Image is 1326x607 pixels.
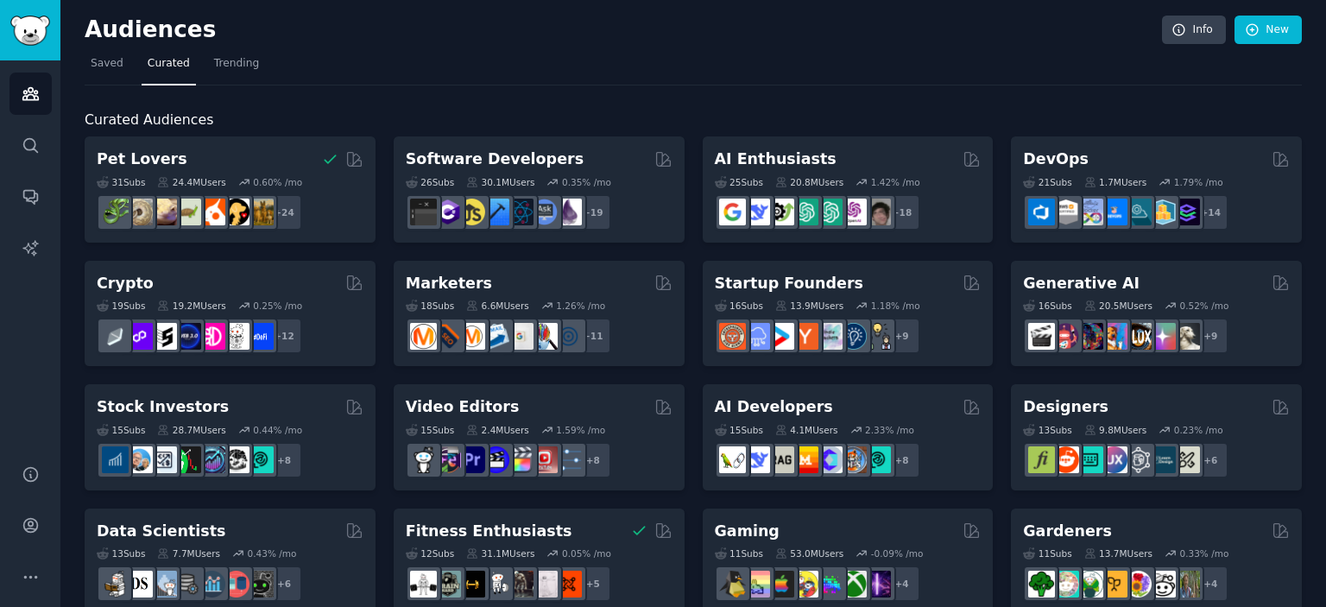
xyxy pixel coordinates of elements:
img: datascience [126,571,153,598]
img: reactnative [507,199,534,225]
img: azuredevops [1028,199,1055,225]
img: cockatiel [199,199,225,225]
img: AWS_Certified_Experts [1052,199,1079,225]
img: ethfinance [102,323,129,350]
div: + 12 [266,318,302,354]
div: + 4 [884,566,920,602]
div: 0.44 % /mo [253,424,302,436]
div: 1.7M Users [1084,176,1147,188]
div: + 19 [575,194,611,231]
img: datasets [223,571,249,598]
img: startup [767,323,794,350]
h2: Startup Founders [715,273,863,294]
h2: Designers [1023,396,1108,418]
h2: AI Developers [715,396,833,418]
div: 31.1M Users [466,547,534,560]
div: 20.5M Users [1084,300,1152,312]
img: UX_Design [1173,446,1200,473]
img: MachineLearning [102,571,129,598]
img: software [410,199,437,225]
img: herpetology [102,199,129,225]
img: CozyGamers [743,571,770,598]
img: OpenAIDev [840,199,867,225]
img: CryptoNews [223,323,249,350]
img: MistralAI [792,446,818,473]
img: platformengineering [1125,199,1152,225]
div: + 6 [266,566,302,602]
img: dalle2 [1052,323,1079,350]
img: OpenSourceAI [816,446,843,473]
div: 0.35 % /mo [562,176,611,188]
a: Trending [208,50,265,85]
img: SavageGarden [1077,571,1103,598]
img: OnlineMarketing [555,323,582,350]
img: DeepSeek [743,199,770,225]
div: 13 Sub s [1023,424,1071,436]
img: ArtificalIntelligence [864,199,891,225]
img: turtle [174,199,201,225]
img: aws_cdk [1149,199,1176,225]
div: 0.60 % /mo [253,176,302,188]
img: typography [1028,446,1055,473]
img: FluxAI [1125,323,1152,350]
h2: Gardeners [1023,521,1112,542]
div: 28.7M Users [157,424,225,436]
img: succulents [1052,571,1079,598]
img: StocksAndTrading [199,446,225,473]
img: learndesign [1149,446,1176,473]
div: 4.1M Users [775,424,838,436]
img: bigseo [434,323,461,350]
img: PetAdvice [223,199,249,225]
div: 0.33 % /mo [1179,547,1228,560]
img: vegetablegardening [1028,571,1055,598]
img: PlatformEngineers [1173,199,1200,225]
div: + 5 [575,566,611,602]
div: -0.09 % /mo [871,547,924,560]
img: analytics [199,571,225,598]
div: 2.33 % /mo [865,424,914,436]
img: VideoEditors [483,446,509,473]
img: aivideo [1028,323,1055,350]
img: ycombinator [792,323,818,350]
img: Emailmarketing [483,323,509,350]
h2: AI Enthusiasts [715,149,837,170]
img: technicalanalysis [247,446,274,473]
h2: Gaming [715,521,780,542]
img: XboxGamers [840,571,867,598]
img: indiehackers [816,323,843,350]
span: Curated Audiences [85,110,213,131]
div: + 8 [575,442,611,478]
img: ballpython [126,199,153,225]
h2: Audiences [85,16,1162,44]
img: learnjavascript [458,199,485,225]
div: + 24 [266,194,302,231]
a: New [1234,16,1302,45]
img: dogbreed [247,199,274,225]
div: 11 Sub s [715,547,763,560]
img: DeepSeek [743,446,770,473]
img: dataengineering [174,571,201,598]
div: + 4 [1192,566,1228,602]
img: SaaS [743,323,770,350]
img: AIDevelopersSociety [864,446,891,473]
h2: Marketers [406,273,492,294]
a: Curated [142,50,196,85]
div: 0.52 % /mo [1179,300,1228,312]
img: Trading [174,446,201,473]
img: AskMarketing [458,323,485,350]
div: 15 Sub s [97,424,145,436]
img: ethstaker [150,323,177,350]
div: 0.05 % /mo [562,547,611,560]
img: EntrepreneurRideAlong [719,323,746,350]
img: statistics [150,571,177,598]
div: 11 Sub s [1023,547,1071,560]
img: DreamBooth [1173,323,1200,350]
img: gamers [816,571,843,598]
div: 19.2M Users [157,300,225,312]
div: 1.59 % /mo [556,424,605,436]
h2: Software Developers [406,149,584,170]
img: defi_ [247,323,274,350]
img: GummySearch logo [10,16,50,46]
div: + 8 [884,442,920,478]
img: fitness30plus [507,571,534,598]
